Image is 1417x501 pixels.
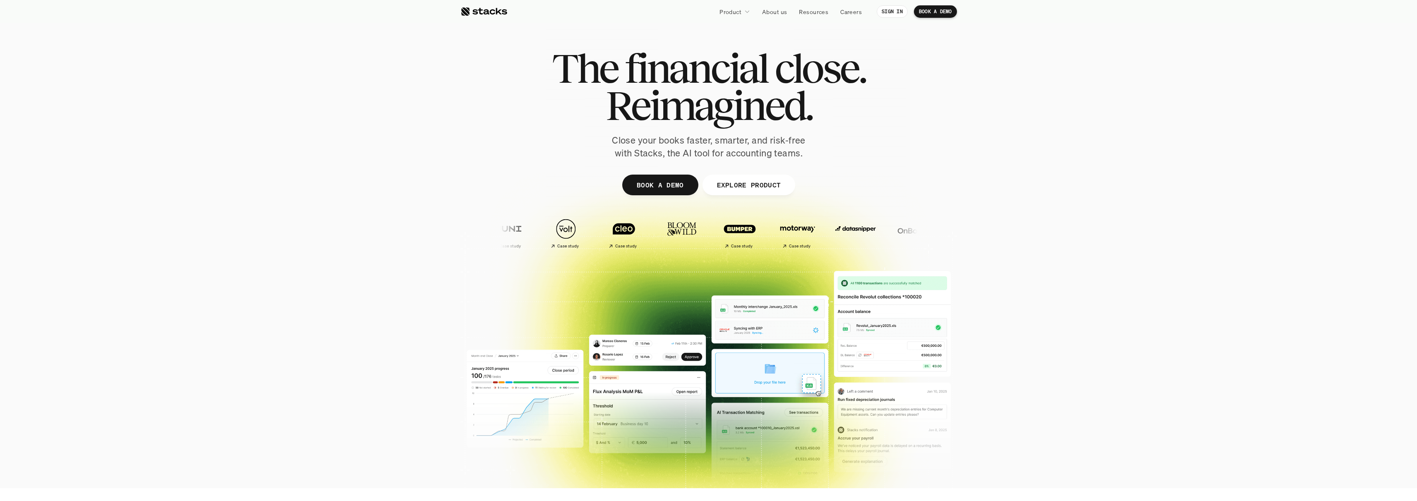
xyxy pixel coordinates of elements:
[882,9,903,14] p: SIGN IN
[605,134,812,160] p: Close your books faster, smarter, and risk-free with Stacks, the AI tool for accounting teams.
[762,7,787,16] p: About us
[717,179,781,191] p: EXPLORE PRODUCT
[919,9,952,14] p: BOOK A DEMO
[552,50,618,87] span: The
[702,175,795,195] a: EXPLORE PRODUCT
[789,244,810,249] h2: Case study
[757,4,792,19] a: About us
[557,244,579,249] h2: Case study
[481,214,535,252] a: Case study
[605,87,812,124] span: Reimagined.
[799,7,828,16] p: Resources
[636,179,683,191] p: BOOK A DEMO
[840,7,862,16] p: Careers
[771,214,825,252] a: Case study
[597,214,651,252] a: Case study
[539,214,593,252] a: Case study
[774,50,866,87] span: close.
[914,5,957,18] a: BOOK A DEMO
[625,50,767,87] span: financial
[719,7,741,16] p: Product
[713,214,767,252] a: Case study
[499,244,521,249] h2: Case study
[731,244,753,249] h2: Case study
[622,175,698,195] a: BOOK A DEMO
[877,5,908,18] a: SIGN IN
[794,4,833,19] a: Resources
[615,244,637,249] h2: Case study
[835,4,867,19] a: Careers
